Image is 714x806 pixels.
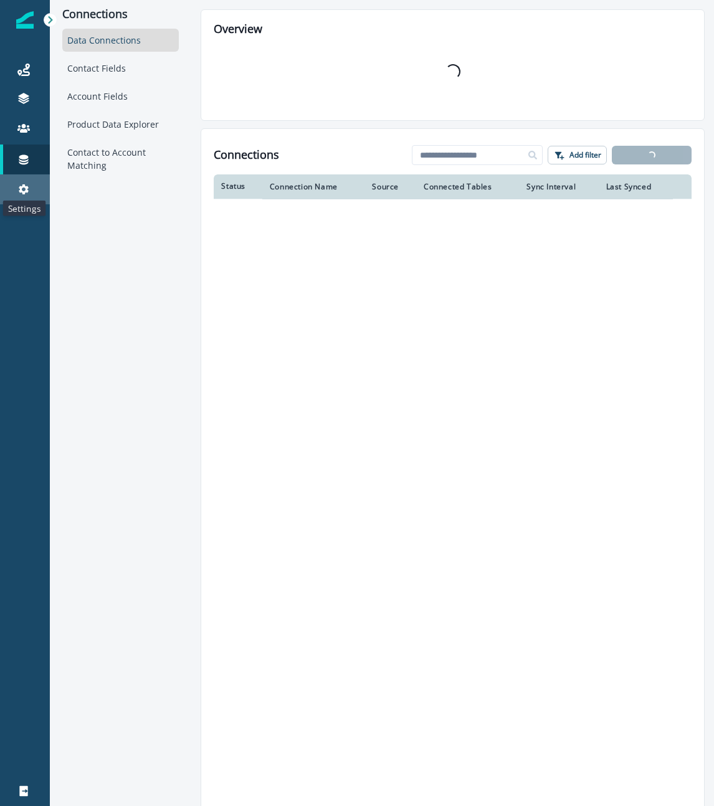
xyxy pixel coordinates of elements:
[372,182,408,192] div: Source
[62,85,179,108] div: Account Fields
[214,148,279,162] h1: Connections
[62,141,179,177] div: Contact to Account Matching
[526,182,591,192] div: Sync Interval
[221,181,255,191] div: Status
[424,182,512,192] div: Connected Tables
[16,11,34,29] img: Inflection
[62,113,179,136] div: Product Data Explorer
[548,146,607,164] button: Add filter
[62,7,179,21] p: Connections
[62,29,179,52] div: Data Connections
[606,182,666,192] div: Last Synced
[214,22,692,36] h2: Overview
[270,182,358,192] div: Connection Name
[62,57,179,80] div: Contact Fields
[569,151,601,159] p: Add filter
